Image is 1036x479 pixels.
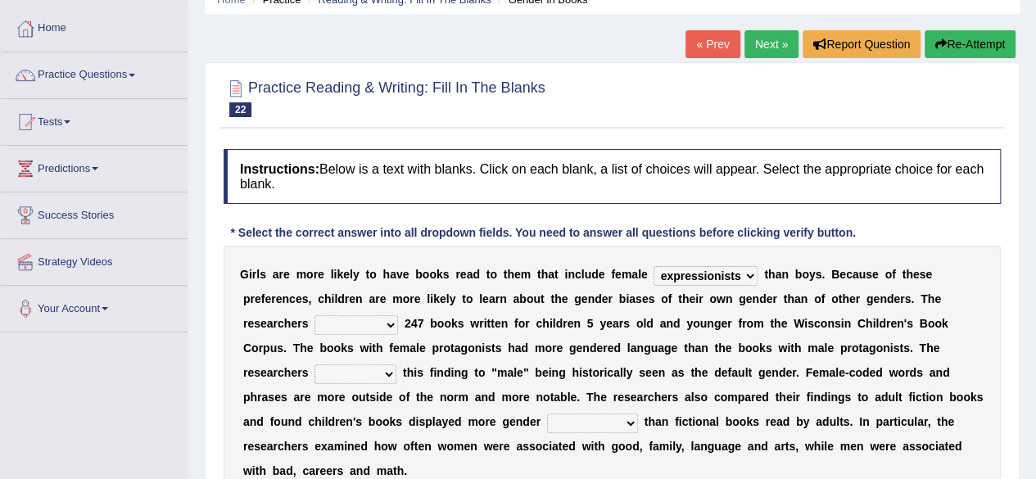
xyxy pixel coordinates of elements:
[925,268,932,281] b: e
[224,76,545,117] h2: Practice Reading & Writing: Fill In The Blanks
[904,292,911,305] b: s
[302,292,309,305] b: s
[489,292,495,305] b: a
[707,317,714,330] b: n
[270,341,278,355] b: u
[911,292,914,305] b: .
[307,341,314,355] b: e
[430,317,437,330] b: b
[606,317,613,330] b: e
[318,268,324,281] b: e
[343,268,350,281] b: e
[486,268,491,281] b: t
[770,317,774,330] b: t
[678,292,682,305] b: t
[331,292,334,305] b: i
[514,317,518,330] b: f
[393,341,400,355] b: e
[274,317,278,330] b: r
[866,292,874,305] b: g
[794,317,804,330] b: W
[1,192,188,233] a: Success Stories
[886,317,890,330] b: r
[282,292,289,305] b: n
[291,317,297,330] b: e
[814,292,821,305] b: o
[484,317,487,330] b: i
[376,341,383,355] b: h
[513,292,519,305] b: a
[611,268,615,281] b: f
[919,317,927,330] b: B
[858,268,866,281] b: u
[276,292,283,305] b: e
[504,268,508,281] b: t
[495,317,501,330] b: e
[872,268,879,281] b: e
[884,268,892,281] b: o
[928,292,935,305] b: h
[548,268,554,281] b: a
[369,268,377,281] b: o
[808,317,814,330] b: s
[247,317,254,330] b: e
[302,317,309,330] b: s
[349,292,355,305] b: e
[831,268,839,281] b: B
[375,292,379,305] b: r
[380,292,387,305] b: e
[774,317,781,330] b: h
[396,268,403,281] b: v
[284,317,292,330] b: h
[486,317,491,330] b: t
[623,317,630,330] b: s
[641,268,648,281] b: e
[928,317,935,330] b: o
[619,317,623,330] b: r
[240,162,319,176] b: Instructions:
[423,268,430,281] b: o
[809,268,816,281] b: y
[934,292,941,305] b: e
[389,341,393,355] b: f
[256,268,260,281] b: l
[550,292,554,305] b: t
[784,292,788,305] b: t
[831,292,839,305] b: o
[892,268,896,281] b: f
[429,268,437,281] b: o
[682,292,690,305] b: h
[573,317,581,330] b: n
[372,341,376,355] b: t
[602,292,608,305] b: e
[821,317,828,330] b: o
[541,292,545,305] b: t
[827,317,835,330] b: n
[613,317,619,330] b: a
[906,268,913,281] b: h
[581,292,588,305] b: e
[289,292,296,305] b: c
[337,292,345,305] b: d
[279,268,283,281] b: r
[629,292,636,305] b: a
[890,317,897,330] b: e
[873,292,880,305] b: e
[840,317,844,330] b: i
[297,317,301,330] b: r
[693,317,700,330] b: o
[814,317,821,330] b: c
[897,317,904,330] b: n
[261,292,265,305] b: f
[619,292,627,305] b: b
[636,317,644,330] b: o
[587,292,595,305] b: n
[775,268,781,281] b: a
[700,317,708,330] b: u
[458,317,464,330] b: s
[904,317,907,330] b: '
[249,268,252,281] b: i
[622,268,631,281] b: m
[415,268,423,281] b: b
[661,292,668,305] b: o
